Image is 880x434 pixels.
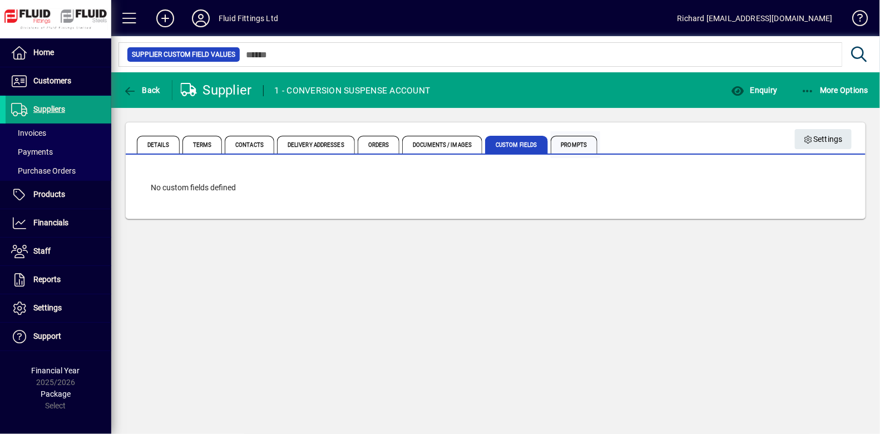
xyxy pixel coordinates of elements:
a: Products [6,181,111,209]
a: Staff [6,238,111,265]
span: Delivery Addresses [277,136,355,154]
button: Enquiry [728,80,780,100]
span: More Options [801,86,869,95]
div: Supplier [181,81,252,99]
button: Profile [183,8,219,28]
span: Staff [33,246,51,255]
div: Richard [EMAIL_ADDRESS][DOMAIN_NAME] [678,9,833,27]
button: Settings [795,129,852,149]
div: No custom fields defined [140,171,852,205]
span: Supplier Custom Field Values [132,49,235,60]
span: Support [33,332,61,341]
span: Package [41,389,71,398]
span: Terms [182,136,223,154]
span: Settings [804,130,843,149]
span: Documents / Images [402,136,482,154]
span: Invoices [11,129,46,137]
span: Orders [358,136,400,154]
span: Products [33,190,65,199]
span: Payments [11,147,53,156]
app-page-header-button: Back [111,80,172,100]
span: Settings [33,303,62,312]
span: Customers [33,76,71,85]
button: More Options [798,80,872,100]
a: Support [6,323,111,351]
div: Fluid Fittings Ltd [219,9,278,27]
span: Contacts [225,136,274,154]
span: Details [137,136,180,154]
a: Settings [6,294,111,322]
a: Purchase Orders [6,161,111,180]
a: Invoices [6,124,111,142]
span: Home [33,48,54,57]
button: Add [147,8,183,28]
a: Home [6,39,111,67]
span: Back [123,86,160,95]
span: Suppliers [33,105,65,114]
span: Enquiry [731,86,777,95]
span: Financial Year [32,366,80,375]
span: Custom Fields [485,136,547,154]
a: Customers [6,67,111,95]
a: Knowledge Base [844,2,866,38]
a: Payments [6,142,111,161]
div: 1 - CONVERSION SUSPENSE ACCOUNT [275,82,431,100]
button: Back [120,80,163,100]
a: Reports [6,266,111,294]
span: Purchase Orders [11,166,76,175]
a: Financials [6,209,111,237]
span: Reports [33,275,61,284]
span: Financials [33,218,68,227]
span: Prompts [551,136,598,154]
